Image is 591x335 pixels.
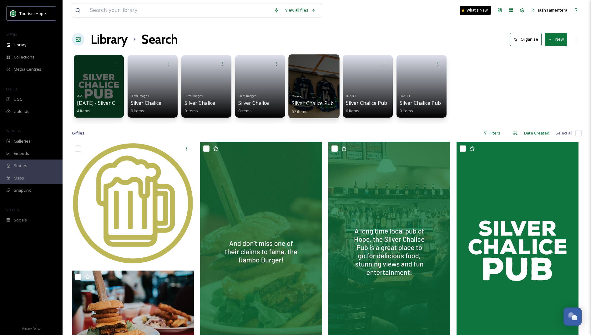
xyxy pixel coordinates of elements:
span: Blrrd Images [238,94,256,98]
a: [DATE]Silver Chalice Pub0 items [346,92,387,114]
span: Maps [14,175,24,181]
span: WIDGETS [6,129,21,133]
span: Uploads [14,109,29,114]
span: Blrrd Images [184,94,203,98]
span: Select all [556,130,572,136]
a: [DATE]Silver Chalice Pub0 items [400,92,441,114]
a: DiningSilver Chalice Pub57 items [292,92,334,114]
span: Blrrd Images [131,94,149,98]
span: Embeds [14,150,29,156]
span: MEDIA [6,32,17,37]
span: [DATE] - Silver Chalice [77,99,129,106]
span: UGC [14,96,22,102]
div: Date Created [521,127,553,139]
span: Collections [14,54,34,60]
span: Library [14,42,26,48]
img: Highlight Cover.png [72,142,194,264]
div: Filters [480,127,503,139]
span: Silver Chalice [184,99,215,106]
span: SnapLink [14,187,31,193]
span: Silver Chalice Pub [400,99,441,106]
span: 0 items [131,108,144,114]
span: Privacy Policy [22,327,40,331]
a: Jash Famentera [528,4,570,16]
span: 0 items [346,108,359,114]
a: Blrrd ImagesSilver Chalice0 items [238,92,269,114]
h1: Search [141,30,178,49]
input: Search your library [87,3,271,17]
span: 2022 [77,94,83,98]
span: Socials [14,217,27,223]
img: logo.png [10,10,16,17]
span: 0 items [400,108,413,114]
span: Stories [14,163,27,169]
a: What's New [460,6,491,15]
span: Dining [292,94,302,98]
span: 0 items [238,108,252,114]
a: 2022[DATE] - Silver Chalice4 items [77,92,129,114]
span: Media Centres [14,66,41,72]
a: View all files [282,4,319,16]
span: [DATE] [346,94,356,98]
span: Silver Chalice Pub [292,100,334,107]
a: Organise [510,33,545,46]
span: 64 file s [72,130,84,136]
span: COLLECT [6,87,20,91]
a: Privacy Policy [22,324,40,332]
span: 4 items [77,108,90,114]
button: Organise [510,33,542,46]
span: Silver Chalice [131,99,161,106]
a: Library [91,30,128,49]
span: Silver Chalice Pub [346,99,387,106]
span: Galleries [14,138,31,144]
a: Blrrd ImagesSilver Chalice0 items [184,92,215,114]
span: Tourism Hope [19,11,46,16]
span: Jash Famentera [538,7,567,13]
span: Silver Chalice [238,99,269,106]
span: SOCIALS [6,207,19,212]
span: [DATE] [400,94,410,98]
button: New [545,33,567,46]
button: Open Chat [563,307,582,326]
a: Blrrd ImagesSilver Chalice0 items [131,92,161,114]
span: 0 items [184,108,198,114]
span: 57 items [292,108,308,114]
